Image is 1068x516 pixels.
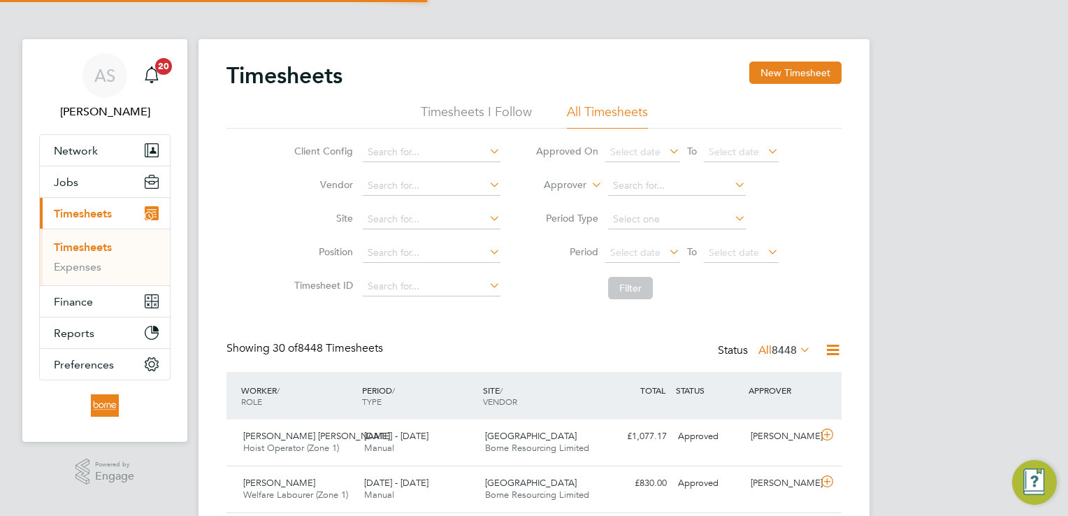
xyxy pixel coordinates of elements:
input: Search for... [363,210,500,229]
button: Timesheets [40,198,170,229]
label: Period [535,245,598,258]
span: [PERSON_NAME] [243,477,315,489]
label: Approver [524,178,586,192]
input: Search for... [608,176,746,196]
span: Select date [610,246,661,259]
span: To [683,243,701,261]
div: STATUS [672,378,745,403]
div: Approved [672,472,745,495]
span: 8448 [772,343,797,357]
div: WORKER [238,378,359,414]
span: [GEOGRAPHIC_DATA] [485,477,577,489]
span: 30 of [273,341,298,355]
span: / [277,385,280,396]
span: TOTAL [640,385,665,396]
div: Showing [226,341,386,356]
span: Timesheets [54,207,112,220]
span: / [392,385,395,396]
div: APPROVER [745,378,818,403]
img: borneltd-logo-retina.png [91,394,118,417]
label: Period Type [535,212,598,224]
label: Vendor [290,178,353,191]
a: Go to home page [39,394,171,417]
div: Approved [672,425,745,448]
span: To [683,142,701,160]
button: Reports [40,317,170,348]
span: / [500,385,503,396]
a: Timesheets [54,241,112,254]
input: Search for... [363,277,500,296]
span: TYPE [362,396,382,407]
a: 20 [138,53,166,98]
span: Network [54,144,98,157]
span: Andrew Stevensen [39,103,171,120]
span: Manual [364,442,394,454]
div: [PERSON_NAME] [745,472,818,495]
span: [DATE] - [DATE] [364,430,428,442]
a: AS[PERSON_NAME] [39,53,171,120]
label: Site [290,212,353,224]
button: Engage Resource Center [1012,460,1057,505]
li: Timesheets I Follow [421,103,532,129]
span: Powered by [95,459,134,471]
span: ROLE [241,396,262,407]
input: Search for... [363,143,500,162]
span: [GEOGRAPHIC_DATA] [485,430,577,442]
input: Select one [608,210,746,229]
label: Position [290,245,353,258]
span: Engage [95,471,134,482]
a: Powered byEngage [75,459,135,485]
span: Finance [54,295,93,308]
div: £830.00 [600,472,672,495]
input: Search for... [363,176,500,196]
label: Client Config [290,145,353,157]
span: AS [94,66,115,85]
span: [DATE] - [DATE] [364,477,428,489]
span: [PERSON_NAME] [PERSON_NAME] [243,430,390,442]
div: £1,077.17 [600,425,672,448]
div: [PERSON_NAME] [745,425,818,448]
span: Select date [709,145,759,158]
input: Search for... [363,243,500,263]
label: All [758,343,811,357]
button: Network [40,135,170,166]
span: Welfare Labourer (Zone 1) [243,489,348,501]
a: Expenses [54,260,101,273]
button: Finance [40,286,170,317]
h2: Timesheets [226,62,342,89]
span: Select date [709,246,759,259]
span: Preferences [54,358,114,371]
span: 8448 Timesheets [273,341,383,355]
label: Timesheet ID [290,279,353,292]
div: Timesheets [40,229,170,285]
span: Hoist Operator (Zone 1) [243,442,339,454]
span: Jobs [54,175,78,189]
span: Borne Resourcing Limited [485,489,589,501]
span: Reports [54,327,94,340]
span: 20 [155,58,172,75]
li: All Timesheets [567,103,648,129]
span: Select date [610,145,661,158]
span: VENDOR [483,396,517,407]
button: Jobs [40,166,170,197]
span: Borne Resourcing Limited [485,442,589,454]
button: Filter [608,277,653,299]
div: Status [718,341,814,361]
button: New Timesheet [749,62,842,84]
div: PERIOD [359,378,479,414]
div: SITE [479,378,600,414]
span: Manual [364,489,394,501]
nav: Main navigation [22,39,187,442]
button: Preferences [40,349,170,380]
label: Approved On [535,145,598,157]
